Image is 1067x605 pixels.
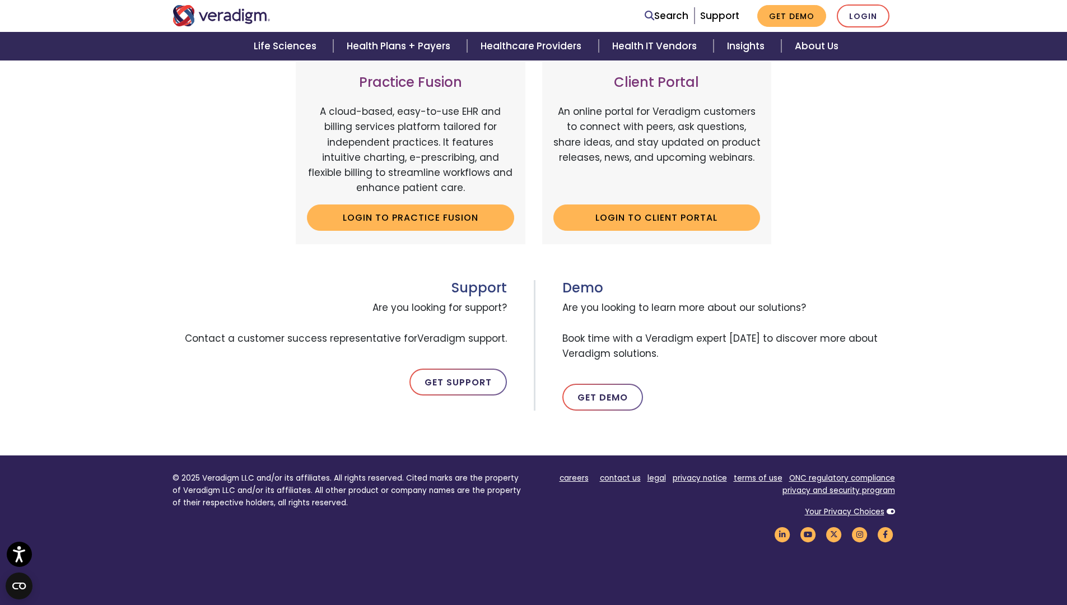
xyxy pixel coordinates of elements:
a: Support [700,9,739,22]
a: contact us [600,473,641,483]
a: privacy notice [673,473,727,483]
span: Are you looking to learn more about our solutions? Book time with a Veradigm expert [DATE] to dis... [562,296,895,366]
h3: Practice Fusion [307,75,514,91]
span: Veradigm support. [417,332,507,345]
a: Get Demo [562,384,643,411]
h3: Support [173,280,507,296]
a: Login [837,4,889,27]
a: Search [645,8,688,24]
h3: Demo [562,280,895,296]
a: Health Plans + Payers [333,32,467,61]
a: Life Sciences [240,32,333,61]
a: Get Demo [757,5,826,27]
h3: Client Portal [553,75,761,91]
a: terms of use [734,473,782,483]
a: Veradigm Instagram Link [850,529,869,539]
span: Are you looking for support? Contact a customer success representative for [173,296,507,351]
a: Veradigm LinkedIn Link [773,529,792,539]
p: A cloud-based, easy-to-use EHR and billing services platform tailored for independent practices. ... [307,104,514,196]
a: Login to Client Portal [553,204,761,230]
a: ONC regulatory compliance [789,473,895,483]
a: About Us [781,32,852,61]
a: Get Support [409,369,507,395]
a: Veradigm YouTube Link [799,529,818,539]
a: Veradigm Twitter Link [824,529,844,539]
a: careers [560,473,589,483]
a: Health IT Vendors [599,32,714,61]
p: An online portal for Veradigm customers to connect with peers, ask questions, share ideas, and st... [553,104,761,196]
a: Login to Practice Fusion [307,204,514,230]
p: © 2025 Veradigm LLC and/or its affiliates. All rights reserved. Cited marks are the property of V... [173,472,525,509]
a: legal [647,473,666,483]
a: Your Privacy Choices [805,506,884,517]
a: privacy and security program [782,485,895,496]
a: Insights [714,32,781,61]
a: Healthcare Providers [467,32,598,61]
img: Veradigm logo [173,5,271,26]
a: Veradigm Facebook Link [876,529,895,539]
button: Open CMP widget [6,573,32,599]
